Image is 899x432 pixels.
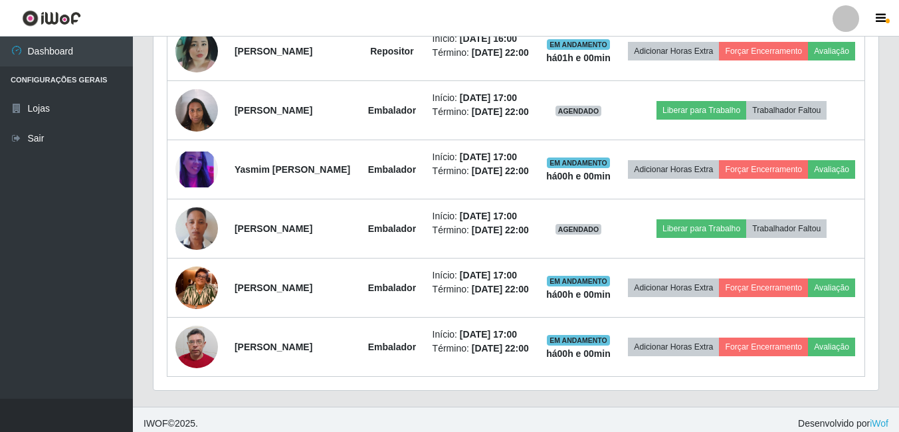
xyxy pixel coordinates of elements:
[368,282,416,293] strong: Embalador
[175,250,218,326] img: 1756518881096.jpeg
[472,106,529,117] time: [DATE] 22:00
[719,160,808,179] button: Forçar Encerramento
[719,42,808,60] button: Forçar Encerramento
[547,335,610,346] span: EM ANDAMENTO
[368,223,416,234] strong: Embalador
[433,328,530,342] li: Início:
[546,171,611,181] strong: há 00 h e 00 min
[368,342,416,352] strong: Embalador
[555,106,602,116] span: AGENDADO
[656,101,746,120] button: Liberar para Trabalho
[808,160,855,179] button: Avaliação
[144,417,198,431] span: © 2025 .
[460,329,517,340] time: [DATE] 17:00
[433,223,530,237] li: Término:
[472,165,529,176] time: [DATE] 22:00
[460,270,517,280] time: [DATE] 17:00
[546,53,611,63] strong: há 01 h e 00 min
[235,164,350,175] strong: Yasmim [PERSON_NAME]
[472,225,529,235] time: [DATE] 22:00
[144,418,168,429] span: IWOF
[433,164,530,178] li: Término:
[719,338,808,356] button: Forçar Encerramento
[433,342,530,356] li: Término:
[472,284,529,294] time: [DATE] 22:00
[546,348,611,359] strong: há 00 h e 00 min
[628,160,719,179] button: Adicionar Horas Extra
[460,211,517,221] time: [DATE] 17:00
[547,158,610,168] span: EM ANDAMENTO
[546,289,611,300] strong: há 00 h e 00 min
[368,164,416,175] strong: Embalador
[472,47,529,58] time: [DATE] 22:00
[433,209,530,223] li: Início:
[808,278,855,297] button: Avaliação
[808,338,855,356] button: Avaliação
[628,42,719,60] button: Adicionar Horas Extra
[22,10,81,27] img: CoreUI Logo
[746,219,827,238] button: Trabalhador Faltou
[175,319,218,376] img: 1729117608553.jpeg
[460,92,517,103] time: [DATE] 17:00
[719,278,808,297] button: Forçar Encerramento
[433,282,530,296] li: Término:
[656,219,746,238] button: Liberar para Trabalho
[798,417,888,431] span: Desenvolvido por
[433,150,530,164] li: Início:
[175,30,218,72] img: 1739481686258.jpeg
[472,343,529,354] time: [DATE] 22:00
[175,82,218,138] img: 1664803341239.jpeg
[175,152,218,188] img: 1704253310544.jpeg
[433,46,530,60] li: Término:
[870,418,888,429] a: iWof
[433,32,530,46] li: Início:
[235,46,312,56] strong: [PERSON_NAME]
[808,42,855,60] button: Avaliação
[433,91,530,105] li: Início:
[235,342,312,352] strong: [PERSON_NAME]
[433,105,530,119] li: Término:
[235,105,312,116] strong: [PERSON_NAME]
[175,191,218,267] img: 1698154683957.jpeg
[547,39,610,50] span: EM ANDAMENTO
[460,33,517,44] time: [DATE] 16:00
[628,338,719,356] button: Adicionar Horas Extra
[555,224,602,235] span: AGENDADO
[547,276,610,286] span: EM ANDAMENTO
[628,278,719,297] button: Adicionar Horas Extra
[368,105,416,116] strong: Embalador
[235,282,312,293] strong: [PERSON_NAME]
[235,223,312,234] strong: [PERSON_NAME]
[460,152,517,162] time: [DATE] 17:00
[370,46,413,56] strong: Repositor
[433,269,530,282] li: Início:
[746,101,827,120] button: Trabalhador Faltou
